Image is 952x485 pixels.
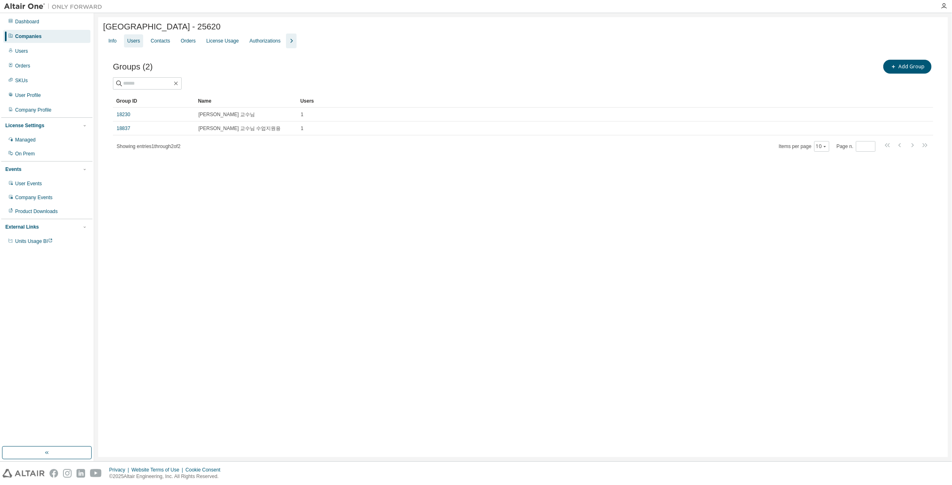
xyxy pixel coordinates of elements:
[15,63,30,69] div: Orders
[117,111,130,118] a: 18230
[113,62,153,72] span: Groups (2)
[15,33,42,40] div: Companies
[15,137,36,143] div: Managed
[15,48,28,54] div: Users
[109,473,225,480] p: © 2025 Altair Engineering, Inc. All Rights Reserved.
[90,469,102,478] img: youtube.svg
[5,122,44,129] div: License Settings
[117,125,130,132] a: 18837
[883,60,932,74] button: Add Group
[816,143,827,150] button: 10
[198,125,281,132] span: [PERSON_NAME] 교수님 수업지원용
[15,238,53,244] span: Units Usage BI
[15,18,39,25] div: Dashboard
[301,111,304,118] span: 1
[198,111,255,118] span: [PERSON_NAME] 교수님
[15,208,58,215] div: Product Downloads
[5,224,39,230] div: External Links
[151,38,170,44] div: Contacts
[15,107,52,113] div: Company Profile
[15,92,41,99] div: User Profile
[15,77,28,84] div: SKUs
[4,2,106,11] img: Altair One
[117,144,180,149] span: Showing entries 1 through 2 of 2
[77,469,85,478] img: linkedin.svg
[198,94,294,108] div: Name
[206,38,239,44] div: License Usage
[103,22,221,31] span: [GEOGRAPHIC_DATA] - 25620
[181,38,196,44] div: Orders
[109,467,131,473] div: Privacy
[15,180,42,187] div: User Events
[15,150,35,157] div: On Prem
[50,469,58,478] img: facebook.svg
[250,38,281,44] div: Authorizations
[15,194,52,201] div: Company Events
[301,125,304,132] span: 1
[185,467,225,473] div: Cookie Consent
[837,141,875,152] span: Page n.
[63,469,72,478] img: instagram.svg
[779,141,829,152] span: Items per page
[5,166,21,173] div: Events
[116,94,191,108] div: Group ID
[108,38,117,44] div: Info
[131,467,185,473] div: Website Terms of Use
[127,38,140,44] div: Users
[300,94,910,108] div: Users
[2,469,45,478] img: altair_logo.svg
